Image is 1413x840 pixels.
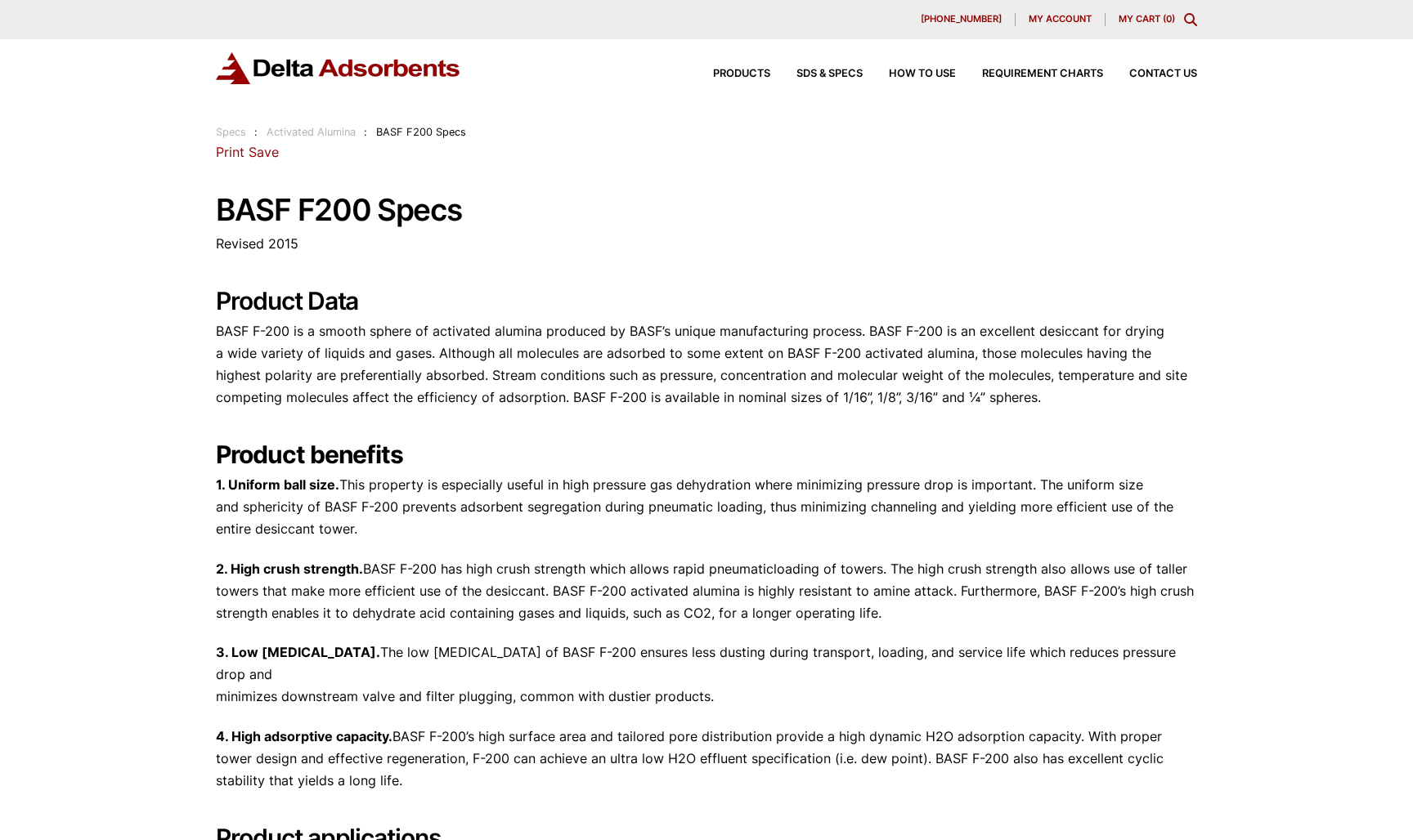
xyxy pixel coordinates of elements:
p: The low [MEDICAL_DATA] of BASF F-200 ensures less dusting during transport, loading, and service ... [216,641,1197,708]
span: SDS & SPECS [796,69,863,79]
a: Specs [216,126,246,138]
strong: Product benefits [216,440,403,469]
span: 0 [1166,13,1172,25]
p: This property is especially useful in high pressure gas dehydration where minimizing pressure dro... [216,474,1197,541]
span: BASF F200 Specs [376,126,466,138]
a: Save [249,144,279,160]
a: My account [1016,13,1106,26]
strong: 2. High crush strength. [216,561,363,577]
span: : [364,126,367,138]
a: Print [216,144,244,160]
span: How to Use [889,69,956,79]
strong: 3. Low [MEDICAL_DATA]. [216,644,380,660]
p: BASF F-200’s high surface area and tailored pore distribution provide a high dynamic H2O adsorpti... [216,726,1197,793]
a: How to Use [863,69,956,79]
p: BASF F-200 is a smooth sphere of activated alumina produced by BASF’s unique manufacturing proces... [216,320,1197,409]
strong: 1. Uniform ball size. [216,476,339,493]
div: Toggle Modal Content [1184,13,1197,26]
a: Contact Us [1103,69,1197,79]
p: Revised 2015 [216,233,1197,255]
a: [PHONE_NUMBER] [908,13,1016,26]
a: Products [687,69,770,79]
a: Activated Alumina [267,126,356,138]
h2: Product Data [216,286,1197,315]
p: BASF F-200 has high crush strength which allows rapid pneumaticloading of towers. The high crush ... [216,558,1197,625]
strong: 4. High adsorptive capacity. [216,728,392,744]
a: Requirement Charts [956,69,1103,79]
span: Products [713,69,770,79]
span: [PHONE_NUMBER] [921,15,1002,24]
img: Delta Adsorbents [216,52,461,84]
span: : [254,126,258,138]
h1: BASF F200 Specs [216,194,1197,227]
span: Contact Us [1129,69,1197,79]
a: My Cart (0) [1119,13,1175,25]
span: My account [1029,15,1092,24]
a: SDS & SPECS [770,69,863,79]
span: Requirement Charts [982,69,1103,79]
